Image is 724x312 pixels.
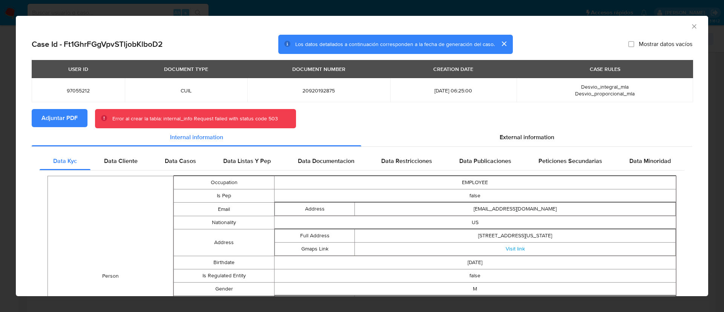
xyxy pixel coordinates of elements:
[295,40,495,48] span: Los datos detallados a continuación corresponden a la fecha de generación del caso.
[355,203,676,216] td: [EMAIL_ADDRESS][DOMAIN_NAME]
[16,16,708,296] div: closure-recommendation-modal
[500,133,554,141] span: External information
[174,203,274,216] td: Email
[355,229,676,243] td: [STREET_ADDRESS][US_STATE]
[575,90,635,97] span: Desvio_proporcional_mla
[274,283,676,296] td: M
[32,128,692,146] div: Detailed info
[104,157,138,165] span: Data Cliente
[274,189,676,203] td: false
[274,216,676,229] td: US
[134,87,238,94] span: CUIL
[41,110,78,126] span: Adjuntar PDF
[275,243,355,256] td: Gmaps Link
[64,63,93,75] div: USER ID
[288,63,350,75] div: DOCUMENT NUMBER
[32,39,163,49] h2: Case Id - Ft1GhrFGgVpvSTljobKlboD2
[639,40,692,48] span: Mostrar datos vacíos
[298,157,354,165] span: Data Documentacion
[506,245,525,252] a: Visit link
[223,157,271,165] span: Data Listas Y Pep
[160,63,213,75] div: DOCUMENT TYPE
[256,87,381,94] span: 20920192875
[174,283,274,296] td: Gender
[399,87,508,94] span: [DATE] 06:25:00
[429,63,478,75] div: CREATION DATE
[174,256,274,269] td: Birthdate
[170,133,223,141] span: Internal information
[628,41,634,47] input: Mostrar datos vacíos
[174,269,274,283] td: Is Regulated Entity
[459,157,511,165] span: Data Publicaciones
[41,87,116,94] span: 97055212
[274,256,676,269] td: [DATE]
[53,157,77,165] span: Data Kyc
[174,189,274,203] td: Is Pep
[581,83,629,91] span: Desvio_integral_mla
[32,109,87,127] button: Adjuntar PDF
[585,63,625,75] div: CASE RULES
[381,157,432,165] span: Data Restricciones
[40,152,684,170] div: Detailed internal info
[165,157,196,165] span: Data Casos
[174,216,274,229] td: Nationality
[174,229,274,256] td: Address
[275,203,355,216] td: Address
[355,296,676,309] td: DNI
[275,229,355,243] td: Full Address
[275,296,355,309] td: Type
[538,157,602,165] span: Peticiones Secundarias
[174,176,274,189] td: Occupation
[274,176,676,189] td: EMPLOYEE
[274,269,676,283] td: false
[495,35,513,53] button: cerrar
[629,157,671,165] span: Data Minoridad
[112,115,278,123] div: Error al crear la tabla: internal_info Request failed with status code 503
[690,23,697,29] button: Cerrar ventana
